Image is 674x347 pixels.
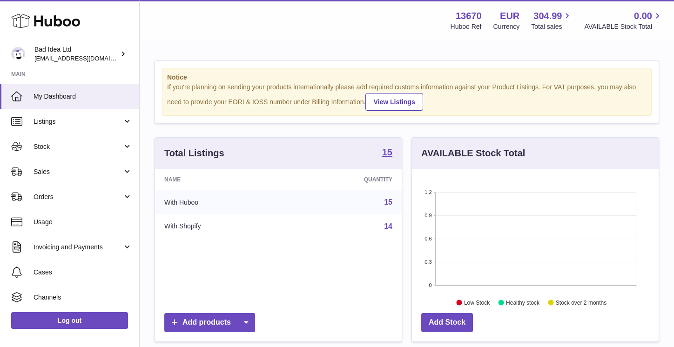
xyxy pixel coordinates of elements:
[11,312,128,329] a: Log out
[421,147,525,160] h3: AVAILABLE Stock Total
[556,299,607,306] text: Stock over 2 months
[533,10,562,22] span: 304.99
[382,147,392,159] a: 15
[155,190,288,214] td: With Huboo
[34,293,132,302] span: Channels
[365,93,423,111] a: View Listings
[451,22,482,31] div: Huboo Ref
[34,54,137,62] span: [EMAIL_ADDRESS][DOMAIN_NAME]
[421,313,473,332] a: Add Stock
[429,282,431,288] text: 0
[34,92,132,101] span: My Dashboard
[34,167,122,176] span: Sales
[584,22,663,31] span: AVAILABLE Stock Total
[34,142,122,151] span: Stock
[34,45,118,63] div: Bad Idea Ltd
[155,169,288,190] th: Name
[34,117,122,126] span: Listings
[164,147,224,160] h3: Total Listings
[384,198,392,206] a: 15
[167,73,647,82] strong: Notice
[34,268,132,277] span: Cases
[500,10,519,22] strong: EUR
[164,313,255,332] a: Add products
[531,10,573,31] a: 304.99 Total sales
[425,213,431,218] text: 0.9
[425,236,431,241] text: 0.6
[34,193,122,201] span: Orders
[34,243,122,252] span: Invoicing and Payments
[11,47,25,61] img: logistics@hungryminds.art
[384,222,392,230] a: 14
[584,10,663,31] a: 0.00 AVAILABLE Stock Total
[288,169,402,190] th: Quantity
[155,214,288,239] td: With Shopify
[382,147,392,157] strong: 15
[506,299,540,306] text: Healthy stock
[425,189,431,195] text: 1.2
[34,218,132,227] span: Usage
[531,22,573,31] span: Total sales
[167,83,647,111] div: If you're planning on sending your products internationally please add required customs informati...
[634,10,652,22] span: 0.00
[464,299,490,306] text: Low Stock
[456,10,482,22] strong: 13670
[493,22,520,31] div: Currency
[425,259,431,265] text: 0.3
